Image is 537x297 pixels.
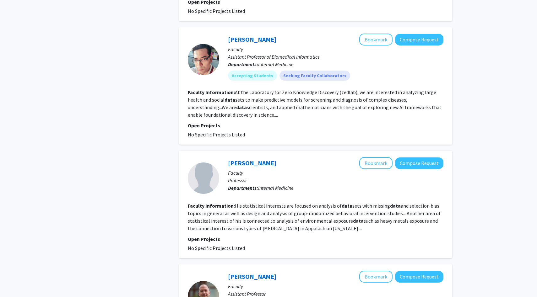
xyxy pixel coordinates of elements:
[228,185,258,191] b: Departments:
[359,271,393,283] button: Add Jake Ferguson to Bookmarks
[228,61,258,67] b: Departments:
[188,203,441,231] fg-read-more: His statistical interests are focused on analysis of sets with missing and selection bias topics ...
[359,34,393,45] button: Add Ishanu Chattopadhyay to Bookmarks
[390,203,401,209] b: data
[342,203,352,209] b: data
[228,159,276,167] a: [PERSON_NAME]
[395,157,443,169] button: Compose Request to Brent Shelton
[228,273,276,280] a: [PERSON_NAME]
[395,271,443,283] button: Compose Request to Jake Ferguson
[228,177,443,184] p: Professor
[5,269,27,292] iframe: Chat
[228,169,443,177] p: Faculty
[188,245,245,251] span: No Specific Projects Listed
[188,122,443,129] p: Open Projects
[395,34,443,45] button: Compose Request to Ishanu Chattopadhyay
[188,8,245,14] span: No Specific Projects Listed
[228,35,276,43] a: [PERSON_NAME]
[228,53,443,61] p: Assistant Professor of Biomedical Informatics
[225,97,235,103] b: data
[258,185,294,191] span: Internal Medicine
[188,235,443,243] p: Open Projects
[236,104,247,110] b: data
[228,71,277,81] mat-chip: Accepting Students
[188,203,235,209] b: Faculty Information:
[279,71,350,81] mat-chip: Seeking Faculty Collaborators
[188,89,235,95] b: Faculty Information:
[188,131,245,138] span: No Specific Projects Listed
[258,61,294,67] span: Internal Medicine
[353,218,364,224] b: data
[359,157,393,169] button: Add Brent Shelton to Bookmarks
[188,89,442,118] fg-read-more: At the Laboratory for Zero Knowledge Discovery (zedlab), we are interested in analyzing large hea...
[228,283,443,290] p: Faculty
[228,45,443,53] p: Faculty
